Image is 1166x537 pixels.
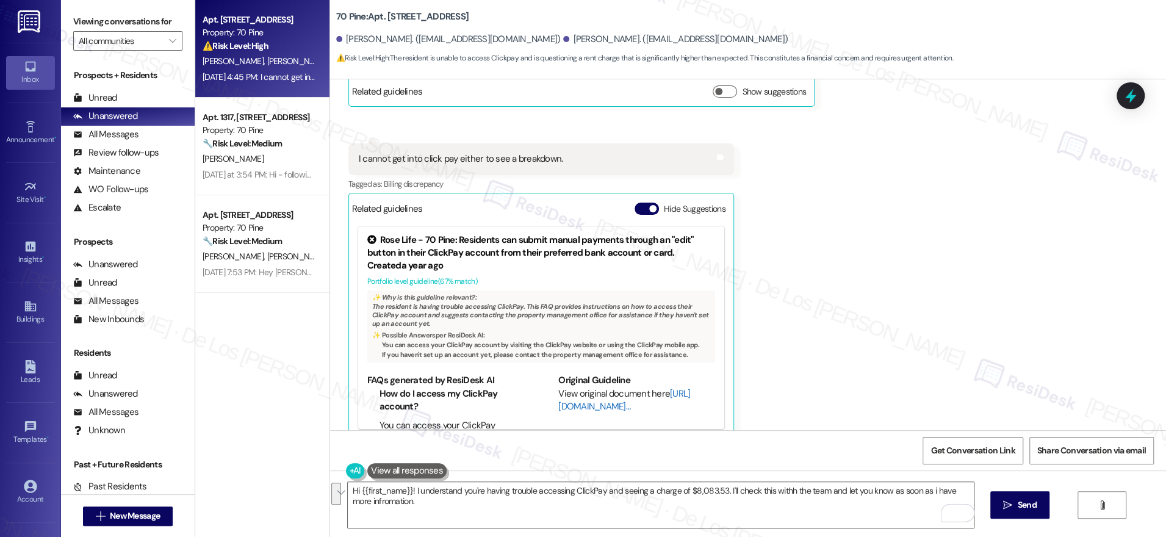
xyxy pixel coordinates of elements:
span: Get Conversation Link [930,444,1015,457]
span: [PERSON_NAME] [267,251,328,262]
div: Review follow-ups [73,146,159,159]
div: Past + Future Residents [61,458,195,471]
button: Send [990,491,1049,519]
div: All Messages [73,128,139,141]
div: The resident is having trouble accessing ClickPay. This FAQ provides instructions on how to acces... [367,290,715,362]
div: Unanswered [73,258,138,271]
div: Tagged as: [348,175,734,193]
div: Prospects + Residents [61,69,195,82]
div: All Messages [73,295,139,308]
div: Unread [73,92,117,104]
li: How do I access my ClickPay account? [380,387,524,414]
div: All Messages [73,406,139,419]
div: Rose Life - 70 Pine: Residents can submit manual payments through an "edit" button in their Click... [367,234,715,260]
div: Apt. [STREET_ADDRESS] [203,13,315,26]
a: Insights • [6,236,55,269]
i:  [1098,500,1107,510]
div: View original document here [558,387,715,414]
div: ✨ Why is this guideline relevant?: [372,293,710,301]
button: New Message [83,506,173,526]
span: [PERSON_NAME] [203,153,264,164]
div: Apt. 1317, [STREET_ADDRESS] [203,111,315,124]
span: [PERSON_NAME] [203,56,267,67]
b: Original Guideline [558,374,630,386]
div: Past Residents [73,480,147,493]
a: Inbox [6,56,55,89]
a: Buildings [6,296,55,329]
div: Apt. [STREET_ADDRESS] [203,209,315,222]
i:  [169,36,176,46]
div: New Inbounds [73,313,144,326]
div: Unknown [73,424,125,437]
div: [PERSON_NAME]. ([EMAIL_ADDRESS][DOMAIN_NAME]) [563,33,788,46]
span: New Message [110,510,160,522]
span: • [44,193,46,202]
span: • [54,134,56,142]
label: Hide Suggestions [664,203,725,215]
li: You can access your ClickPay account by visiting the ClickPay website or using the ClickPay mobil... [382,341,710,349]
b: FAQs generated by ResiDesk AI [367,374,494,386]
i:  [1003,500,1012,510]
div: Related guidelines [352,85,423,103]
span: Billing discrepancy [384,179,444,189]
div: Created a year ago [367,259,715,272]
button: Get Conversation Link [923,437,1023,464]
div: [DATE] 4:45 PM: I cannot get into click pay either to see a breakdown. [203,71,447,82]
button: Share Conversation via email [1029,437,1154,464]
div: Escalate [73,201,121,214]
span: : The resident is unable to access Clickpay and is questioning a rent charge that is significantl... [336,52,953,65]
div: [DATE] 7:53 PM: Hey [PERSON_NAME] and [PERSON_NAME], we appreciate your text! We'll be back at 11... [203,267,820,278]
li: If you haven't set up an account yet, please contact the property management office for assistance. [382,350,710,359]
div: Unanswered [73,387,138,400]
b: 70 Pine: Apt. [STREET_ADDRESS] [336,10,469,23]
textarea: To enrich screen reader interactions, please activate Accessibility in Grammarly extension settings [348,482,974,528]
div: Prospects [61,236,195,248]
a: Site Visit • [6,176,55,209]
a: Account [6,476,55,509]
span: [PERSON_NAME] [203,251,267,262]
a: [URL][DOMAIN_NAME]… [558,387,690,413]
div: [PERSON_NAME]. ([EMAIL_ADDRESS][DOMAIN_NAME]) [336,33,561,46]
div: Property: 70 Pine [203,26,315,39]
img: ResiDesk Logo [18,10,43,33]
span: • [42,253,44,262]
li: You can access your ClickPay account by visiting the ClickPay website or using the ClickPay mobil... [380,419,524,498]
input: All communities [79,31,163,51]
div: Maintenance [73,165,140,178]
div: Unread [73,369,117,382]
span: • [47,433,49,442]
span: [PERSON_NAME] [267,56,328,67]
a: Templates • [6,416,55,449]
div: Property: 70 Pine [203,222,315,234]
div: Unanswered [73,110,138,123]
i:  [96,511,105,521]
div: WO Follow-ups [73,183,148,196]
strong: ⚠️ Risk Level: High [336,53,389,63]
div: I cannot get into click pay either to see a breakdown. [359,153,563,165]
div: Portfolio level guideline ( 67 % match) [367,275,715,288]
a: Leads [6,356,55,389]
span: Send [1018,499,1037,511]
div: ✨ Possible Answer s per ResiDesk AI: [372,331,710,339]
strong: ⚠️ Risk Level: High [203,40,268,51]
span: Share Conversation via email [1037,444,1146,457]
strong: 🔧 Risk Level: Medium [203,236,282,247]
div: Property: 70 Pine [203,124,315,137]
label: Show suggestions [742,85,806,98]
div: Unread [73,276,117,289]
label: Viewing conversations for [73,12,182,31]
div: [DATE] at 3:54 PM: Hi - following up on this again. Is there anyway something can be arranged dir... [203,169,801,180]
strong: 🔧 Risk Level: Medium [203,138,282,149]
div: Residents [61,347,195,359]
div: Related guidelines [352,203,423,220]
